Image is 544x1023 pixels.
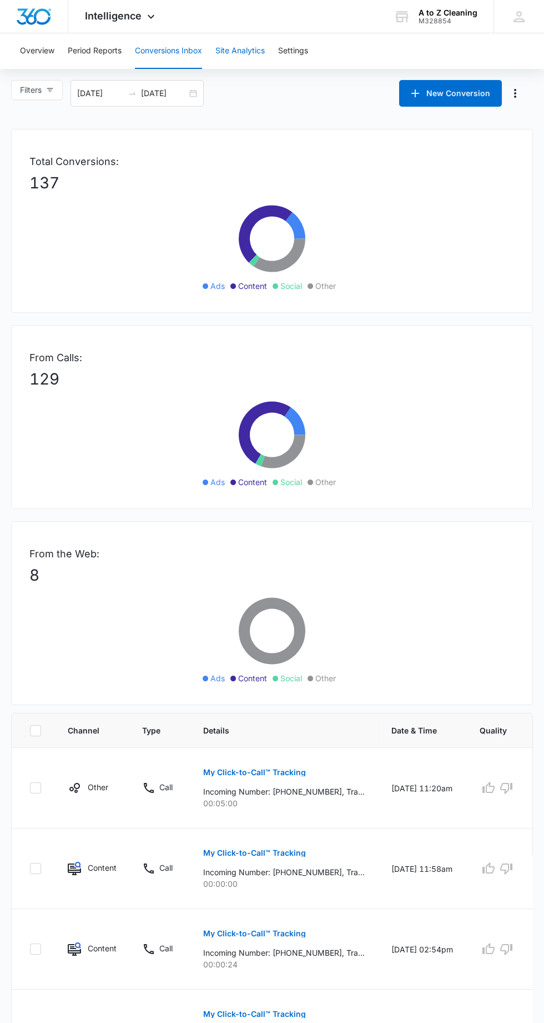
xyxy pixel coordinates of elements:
[20,84,42,96] span: Filters
[29,154,515,169] p: Total Conversions:
[480,725,507,736] span: Quality
[203,866,365,878] p: Incoming Number: [PHONE_NUMBER], Tracking Number: [PHONE_NUMBER], Ring To: [PHONE_NUMBER], Caller...
[85,10,142,22] span: Intelligence
[210,280,225,292] span: Ads
[128,89,137,98] span: to
[68,33,122,69] button: Period Reports
[159,862,173,874] p: Call
[88,781,108,793] p: Other
[280,672,302,684] span: Social
[29,563,515,587] p: 8
[77,87,123,99] input: Start date
[238,672,267,684] span: Content
[88,942,115,954] p: Content
[506,84,524,102] button: Manage Numbers
[203,759,306,786] button: My Click-to-Call™ Tracking
[203,1010,306,1018] p: My Click-to-Call™ Tracking
[278,33,308,69] button: Settings
[315,672,336,684] span: Other
[203,840,306,866] button: My Click-to-Call™ Tracking
[203,769,306,776] p: My Click-to-Call™ Tracking
[203,797,365,809] p: 00:05:00
[315,476,336,488] span: Other
[29,546,515,561] p: From the Web:
[29,367,515,391] p: 129
[159,781,173,793] p: Call
[142,725,160,736] span: Type
[29,171,515,194] p: 137
[210,672,225,684] span: Ads
[378,748,466,829] td: [DATE] 11:20am
[280,476,302,488] span: Social
[203,920,306,947] button: My Click-to-Call™ Tracking
[20,33,54,69] button: Overview
[88,862,115,874] p: Content
[159,942,173,954] p: Call
[203,725,349,736] span: Details
[215,33,265,69] button: Site Analytics
[378,909,466,990] td: [DATE] 02:54pm
[203,930,306,937] p: My Click-to-Call™ Tracking
[210,476,225,488] span: Ads
[391,725,437,736] span: Date & Time
[203,947,365,959] p: Incoming Number: [PHONE_NUMBER], Tracking Number: [PHONE_NUMBER], Ring To: [PHONE_NUMBER], Caller...
[203,849,306,857] p: My Click-to-Call™ Tracking
[141,87,187,99] input: End date
[203,786,365,797] p: Incoming Number: [PHONE_NUMBER], Tracking Number: [PHONE_NUMBER], Ring To: [PHONE_NUMBER], Caller...
[419,8,477,17] div: account name
[68,725,99,736] span: Channel
[315,280,336,292] span: Other
[238,476,267,488] span: Content
[135,33,202,69] button: Conversions Inbox
[378,829,466,909] td: [DATE] 11:58am
[29,350,515,365] p: From Calls:
[128,89,137,98] span: swap-right
[203,878,365,890] p: 00:00:00
[238,280,267,292] span: Content
[280,280,302,292] span: Social
[399,80,502,107] button: New Conversion
[419,17,477,25] div: account id
[11,80,63,100] button: Filters
[203,959,365,970] p: 00:00:24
